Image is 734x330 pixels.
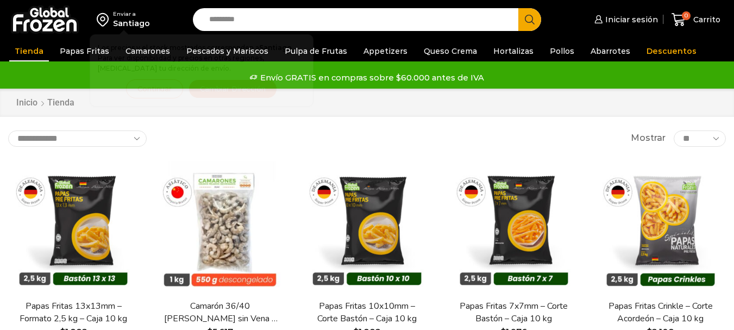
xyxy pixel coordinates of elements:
[544,41,580,61] a: Pollos
[98,42,305,74] p: Los precios y el stock mostrados corresponden a . Para ver disponibilidad y precios en otras regi...
[488,41,539,61] a: Hortalizas
[308,300,425,325] a: Papas Fritas 10x10mm – Corte Bastón – Caja 10 kg
[54,41,115,61] a: Papas Fritas
[691,14,720,25] span: Carrito
[259,43,292,52] strong: Santiago
[47,97,74,108] h1: Tienda
[518,8,541,31] button: Search button
[97,10,113,29] img: address-field-icon.svg
[113,18,150,29] div: Santiago
[669,7,723,33] a: 0 Carrito
[358,41,413,61] a: Appetizers
[682,11,691,20] span: 0
[189,79,277,98] button: Cambiar Dirección
[592,9,658,30] a: Iniciar sesión
[161,300,279,325] a: Camarón 36/40 [PERSON_NAME] sin Vena – Bronze – Caja 10 kg
[113,10,150,18] div: Enviar a
[9,41,49,61] a: Tienda
[631,132,666,145] span: Mostrar
[16,97,38,109] a: Inicio
[15,300,132,325] a: Papas Fritas 13x13mm – Formato 2,5 kg – Caja 10 kg
[418,41,482,61] a: Queso Crema
[455,300,573,325] a: Papas Fritas 7x7mm – Corte Bastón – Caja 10 kg
[279,41,353,61] a: Pulpa de Frutas
[641,41,702,61] a: Descuentos
[8,130,147,147] select: Pedido de la tienda
[126,79,183,98] button: Continuar
[585,41,636,61] a: Abarrotes
[602,300,719,325] a: Papas Fritas Crinkle – Corte Acordeón – Caja 10 kg
[603,14,658,25] span: Iniciar sesión
[16,97,74,109] nav: Breadcrumb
